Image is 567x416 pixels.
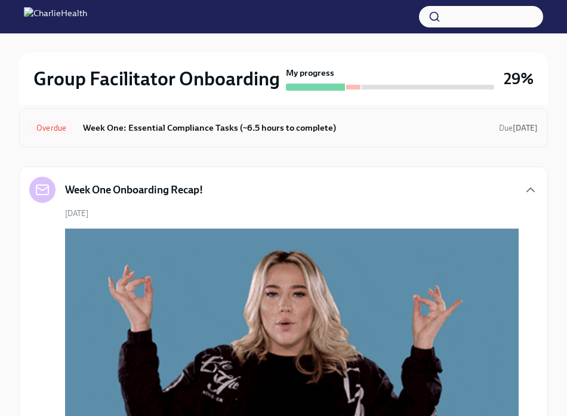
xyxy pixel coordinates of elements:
span: September 15th, 2025 10:00 [499,122,538,134]
span: [DATE] [65,208,88,219]
strong: My progress [286,67,334,79]
h3: 29% [504,68,534,90]
a: OverdueWeek One: Essential Compliance Tasks (~6.5 hours to complete)Due[DATE] [29,118,538,137]
h2: Group Facilitator Onboarding [33,67,280,91]
span: Overdue [29,124,73,132]
img: CharlieHealth [24,7,87,26]
span: Due [499,124,538,132]
strong: [DATE] [513,124,538,132]
h5: Week One Onboarding Recap! [65,183,203,197]
h6: Week One: Essential Compliance Tasks (~6.5 hours to complete) [83,121,489,134]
